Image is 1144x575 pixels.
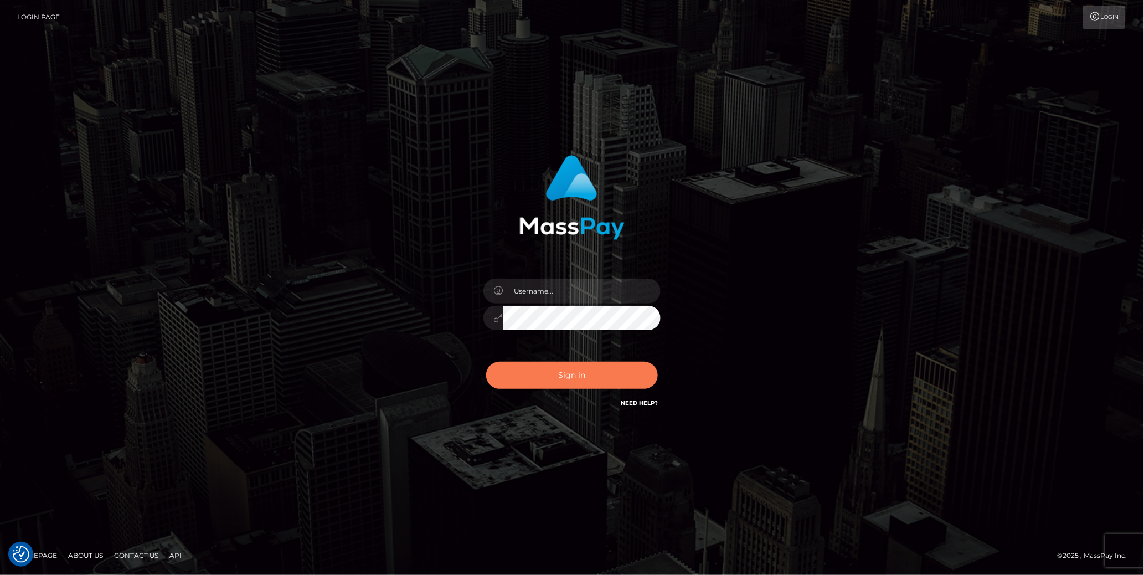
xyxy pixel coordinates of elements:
[13,546,29,563] button: Consent Preferences
[486,362,658,389] button: Sign in
[165,547,186,564] a: API
[503,279,661,304] input: Username...
[1083,6,1125,29] a: Login
[519,155,625,240] img: MassPay Login
[621,399,658,407] a: Need Help?
[17,6,60,29] a: Login Page
[1058,550,1136,562] div: © 2025 , MassPay Inc.
[64,547,107,564] a: About Us
[12,547,61,564] a: Homepage
[110,547,163,564] a: Contact Us
[13,546,29,563] img: Revisit consent button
